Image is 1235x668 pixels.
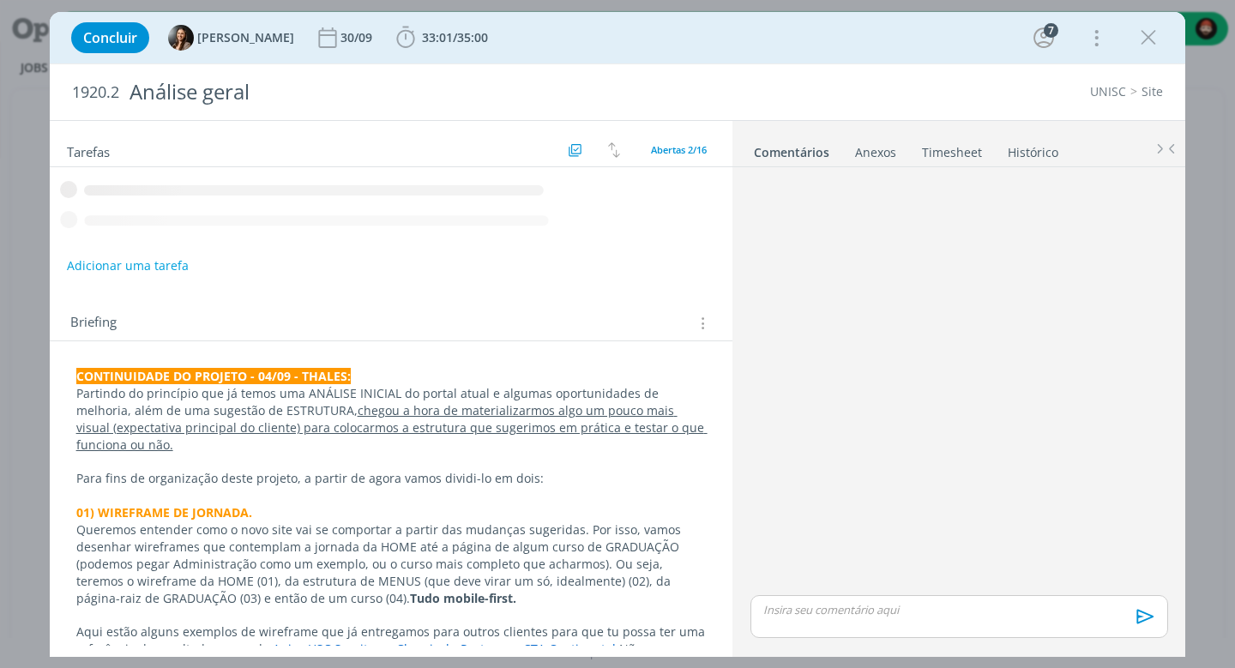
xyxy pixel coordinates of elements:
button: B[PERSON_NAME] [168,25,294,51]
span: 35:00 [457,29,488,45]
a: Anjos HSC [273,641,331,657]
div: dialog [50,12,1186,657]
span: Concluir [83,31,137,45]
p: Queremos entender como o novo site vai se comportar a partir das mudanças sugeridas. Por isso, va... [76,521,707,606]
a: Timesheet [921,136,983,161]
div: Anexos [855,144,896,161]
button: Adicionar uma tarefa [66,250,190,281]
button: 33:01/35:00 [392,24,492,51]
span: [PERSON_NAME] [197,32,294,44]
a: CTA Continental. [523,641,619,657]
div: 30/09 [340,32,376,44]
strong: CONTINUIDADE DO PROJETO - 04/09 - THALES: [76,368,351,384]
strong: 01) WIREFRAME DE JORNADA. [76,504,252,521]
p: Partindo do princípio que já temos uma ANÁLISE INICIAL do portal atual e algumas oportunidades de... [76,385,707,454]
u: chegou a hora de materializarmos algo um pouco mais visual (expectativa principal do cliente) par... [76,402,708,453]
img: arrow-down-up.svg [608,142,620,158]
strong: Tudo mobile-first. [410,590,516,606]
button: Concluir [71,22,149,53]
span: Tarefas [67,140,110,160]
div: 7 [1044,23,1058,38]
div: Análise geral [123,71,702,113]
span: Abertas 2/16 [651,143,707,156]
button: 7 [1030,24,1057,51]
span: / [453,29,457,45]
span: Briefing [70,312,117,334]
a: Sumitomo Chemical - Pastagem [334,641,516,657]
img: B [168,25,194,51]
span: 1920.2 [72,83,119,102]
span: 33:01 [422,29,453,45]
a: UNISC [1090,83,1126,99]
a: Site [1142,83,1163,99]
a: Histórico [1007,136,1059,161]
p: Para fins de organização deste projeto, a partir de agora vamos dividi-lo em dois: [76,470,707,487]
a: Comentários [753,136,830,161]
